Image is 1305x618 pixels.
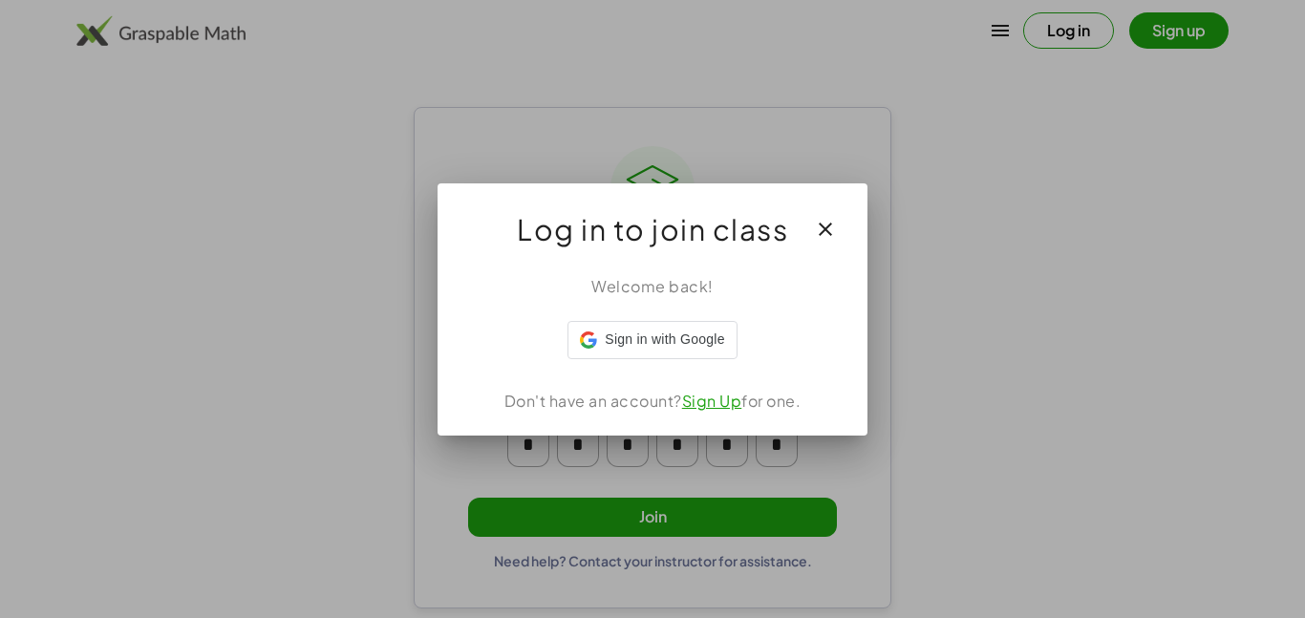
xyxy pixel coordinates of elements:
[517,206,788,252] span: Log in to join class
[567,321,737,359] div: Sign in with Google
[460,275,845,298] div: Welcome back!
[682,391,742,411] a: Sign Up
[460,390,845,413] div: Don't have an account? for one.
[605,330,724,350] span: Sign in with Google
